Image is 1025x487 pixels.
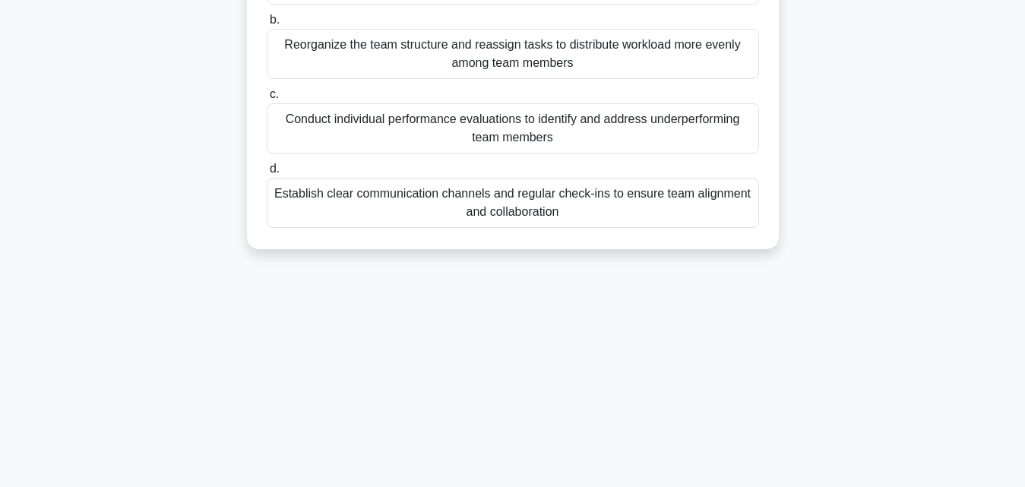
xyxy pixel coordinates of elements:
[270,162,280,175] span: d.
[267,103,759,153] div: Conduct individual performance evaluations to identify and address underperforming team members
[267,178,759,228] div: Establish clear communication channels and regular check-ins to ensure team alignment and collabo...
[270,87,279,100] span: c.
[270,13,280,26] span: b.
[267,29,759,79] div: Reorganize the team structure and reassign tasks to distribute workload more evenly among team me...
